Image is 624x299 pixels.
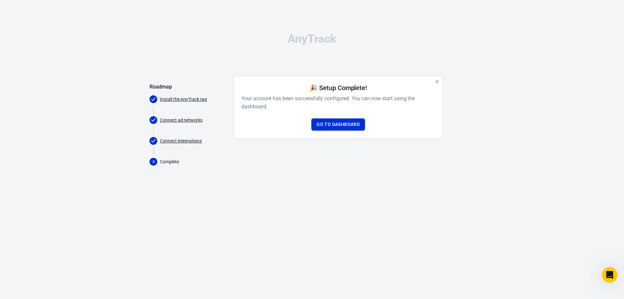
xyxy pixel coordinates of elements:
[160,96,207,103] a: Install the AnyTrack tag
[149,84,228,90] h5: Roadmap
[152,159,155,164] text: 4
[160,158,228,165] p: Complete
[149,33,474,45] div: AnyTrack
[602,267,617,283] iframe: Intercom live chat
[311,118,365,130] a: Go to Dashboard
[160,117,202,124] a: Connect ad networks
[160,138,202,144] a: Connect integrations
[309,84,367,92] h4: 🎉 Setup Complete!
[241,94,435,111] h6: Your account has been successfully configured. You can now start using the dashboard.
